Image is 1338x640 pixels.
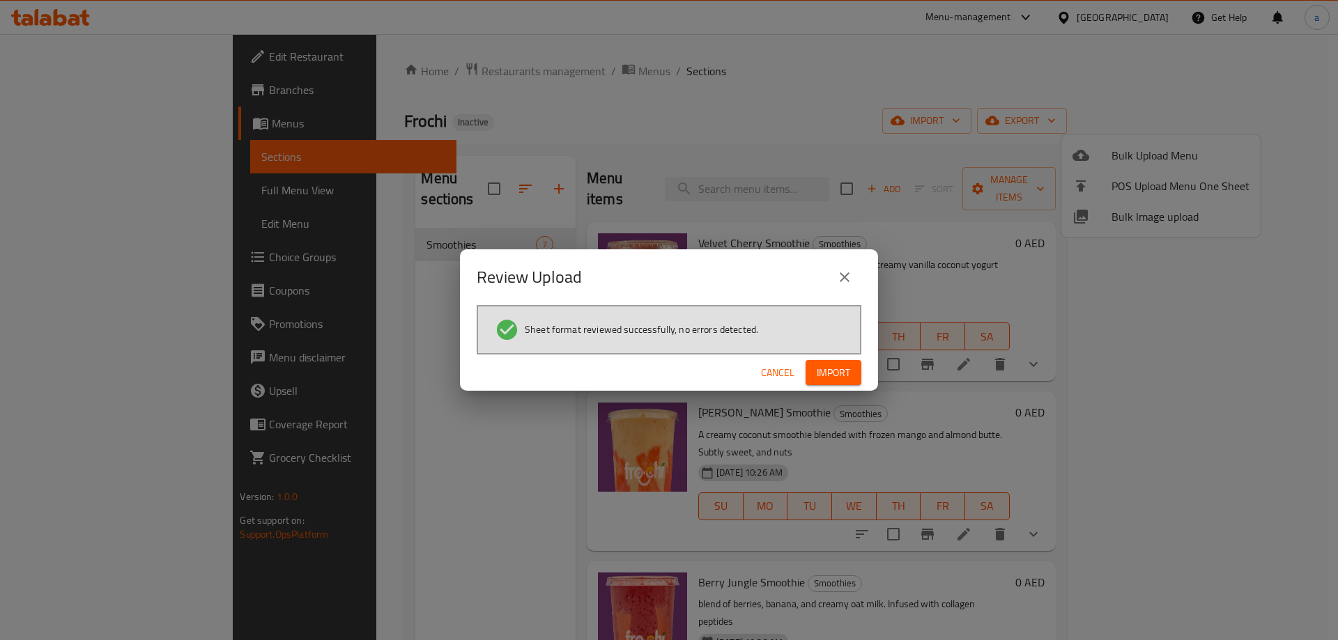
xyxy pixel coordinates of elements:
span: Sheet format reviewed successfully, no errors detected. [525,322,758,336]
button: close [828,260,861,294]
span: Import [817,364,850,382]
span: Cancel [761,364,794,382]
button: Import [806,360,861,386]
h2: Review Upload [477,266,582,288]
button: Cancel [755,360,800,386]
